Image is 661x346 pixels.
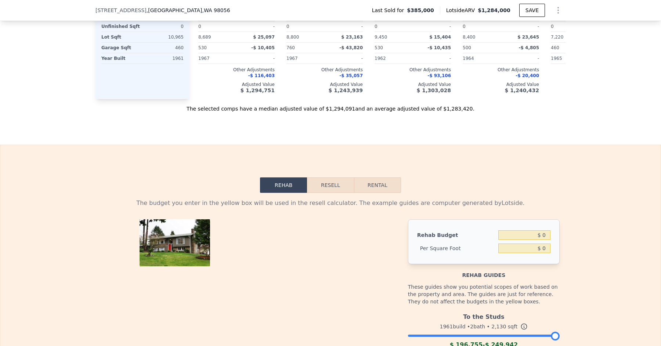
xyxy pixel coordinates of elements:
[238,21,275,32] div: -
[551,53,588,64] div: 1965
[417,242,495,255] div: Per Square Foot
[286,24,289,29] span: 0
[101,53,141,64] div: Year Built
[286,67,363,73] div: Other Adjustments
[491,324,506,329] span: 2,130
[408,310,560,321] div: To the Studs
[417,228,495,242] div: Rehab Budget
[144,53,184,64] div: 1961
[238,53,275,64] div: -
[241,87,275,93] span: $ 1,294,751
[144,43,184,53] div: 460
[95,7,147,14] span: [STREET_ADDRESS]
[427,73,451,78] span: -$ 93,106
[375,67,451,73] div: Other Adjustments
[551,3,566,18] button: Show Options
[505,87,539,93] span: $ 1,240,432
[519,45,539,50] span: -$ 4,805
[144,32,184,42] div: 10,965
[198,82,275,87] div: Adjusted Value
[551,45,559,50] span: 460
[463,24,466,29] span: 0
[463,35,475,40] span: 8,400
[101,21,141,32] div: Unfinished Sqft
[446,7,478,14] span: Lotside ARV
[198,53,235,64] div: 1967
[517,35,539,40] span: $ 23,645
[198,24,201,29] span: 0
[101,32,141,42] div: Lot Sqft
[502,53,539,64] div: -
[202,7,230,13] span: , WA 98056
[147,7,230,14] span: , [GEOGRAPHIC_DATA]
[375,53,411,64] div: 1962
[551,24,554,29] span: 0
[551,67,627,73] div: Other Adjustments
[286,35,299,40] span: 8,800
[329,87,363,93] span: $ 1,243,939
[253,35,275,40] span: $ 25,097
[286,82,363,87] div: Adjusted Value
[417,87,451,93] span: $ 1,303,028
[198,67,275,73] div: Other Adjustments
[408,279,560,310] div: These guides show you potential scopes of work based on the property and area. The guides are jus...
[429,35,451,40] span: $ 15,404
[354,177,401,193] button: Rental
[414,21,451,32] div: -
[260,177,307,193] button: Rehab
[519,4,545,17] button: SAVE
[198,35,211,40] span: 8,689
[516,73,539,78] span: -$ 20,400
[463,45,471,50] span: 500
[307,177,354,193] button: Resell
[372,7,407,14] span: Last Sold for
[339,45,363,50] span: -$ 43,820
[144,21,184,32] div: 0
[408,321,560,332] div: 1961 build • 2 bath • sqft
[551,82,627,87] div: Adjusted Value
[286,45,295,50] span: 760
[341,35,363,40] span: $ 23,163
[326,53,363,64] div: -
[375,24,378,29] span: 0
[551,35,563,40] span: 7,220
[248,73,275,78] span: -$ 116,403
[502,21,539,32] div: -
[375,45,383,50] span: 530
[414,53,451,64] div: -
[286,53,323,64] div: 1967
[95,99,566,112] div: The selected comps have a median adjusted value of $1,294,091 and an average adjusted value of $1...
[375,35,387,40] span: 9,450
[339,73,363,78] span: -$ 35,057
[375,82,451,87] div: Adjusted Value
[463,53,499,64] div: 1964
[326,21,363,32] div: -
[427,45,451,50] span: -$ 10,435
[198,45,207,50] span: 530
[251,45,275,50] span: -$ 10,405
[101,43,141,53] div: Garage Sqft
[408,264,560,279] div: Rehab guides
[407,7,434,14] span: $385,000
[101,199,560,208] div: The budget you enter in the yellow box will be used in the resell calculator. The example guides ...
[463,67,539,73] div: Other Adjustments
[140,219,210,266] img: Property Photo 1
[463,82,539,87] div: Adjusted Value
[478,7,510,13] span: $1,284,000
